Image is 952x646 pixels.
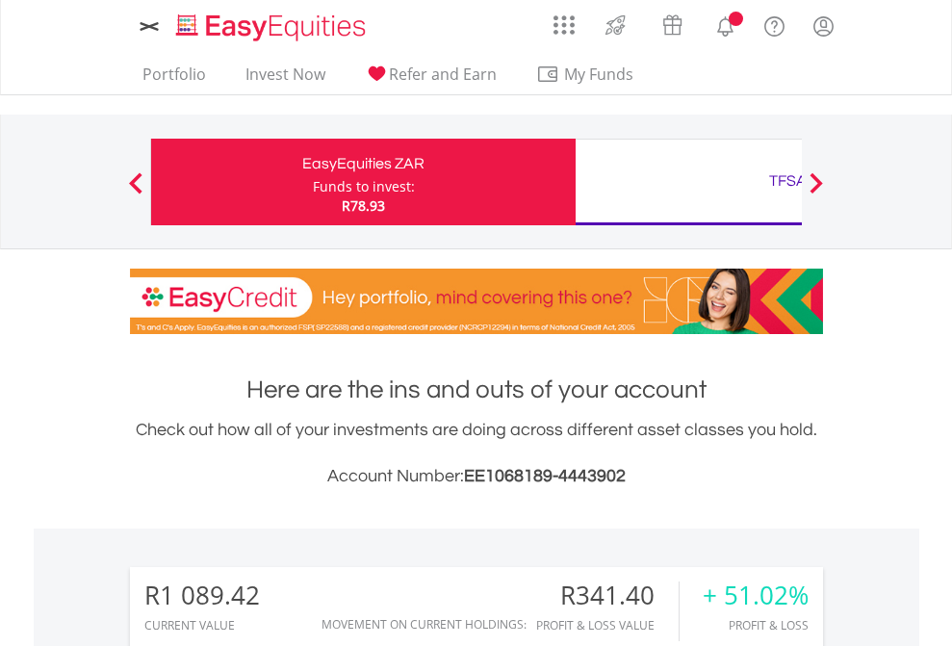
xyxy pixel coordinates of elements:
div: Profit & Loss [703,619,809,632]
a: Invest Now [238,65,333,94]
div: Movement on Current Holdings: [322,618,527,631]
a: AppsGrid [541,5,587,36]
span: My Funds [536,62,662,87]
a: Notifications [701,5,750,43]
img: vouchers-v2.svg [656,10,688,40]
button: Previous [116,182,155,201]
a: FAQ's and Support [750,5,799,43]
span: Refer and Earn [389,64,497,85]
a: Home page [168,5,373,43]
img: grid-menu-icon.svg [553,14,575,36]
img: EasyEquities_Logo.png [172,12,373,43]
div: Funds to invest: [313,177,415,196]
a: Refer and Earn [357,65,504,94]
img: EasyCredit Promotion Banner [130,269,823,334]
div: R1 089.42 [144,581,260,609]
img: thrive-v2.svg [600,10,631,40]
h1: Here are the ins and outs of your account [130,373,823,407]
h3: Account Number: [130,463,823,490]
div: + 51.02% [703,581,809,609]
div: Profit & Loss Value [536,619,679,632]
a: Vouchers [644,5,701,40]
a: Portfolio [135,65,214,94]
a: My Profile [799,5,848,47]
div: Check out how all of your investments are doing across different asset classes you hold. [130,417,823,490]
span: EE1068189-4443902 [464,467,626,485]
button: Next [797,182,836,201]
div: CURRENT VALUE [144,619,260,632]
div: EasyEquities ZAR [163,150,564,177]
div: R341.40 [536,581,679,609]
span: R78.93 [342,196,385,215]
